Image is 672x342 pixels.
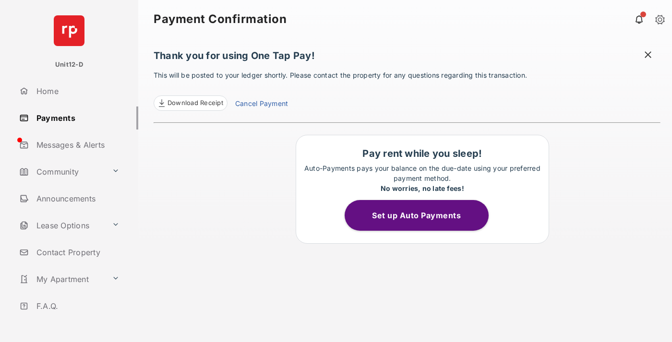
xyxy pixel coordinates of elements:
img: svg+xml;base64,PHN2ZyB4bWxucz0iaHR0cDovL3d3dy53My5vcmcvMjAwMC9zdmciIHdpZHRoPSI2NCIgaGVpZ2h0PSI2NC... [54,15,84,46]
a: Home [15,80,138,103]
p: This will be posted to your ledger shortly. Please contact the property for any questions regardi... [154,70,660,111]
h1: Pay rent while you sleep! [301,148,544,159]
div: No worries, no late fees! [301,183,544,193]
p: Unit12-D [55,60,83,70]
strong: Payment Confirmation [154,13,287,25]
a: Community [15,160,108,183]
a: Lease Options [15,214,108,237]
p: Auto-Payments pays your balance on the due-date using your preferred payment method. [301,163,544,193]
a: F.A.Q. [15,295,138,318]
button: Set up Auto Payments [345,200,489,231]
a: My Apartment [15,268,108,291]
a: Cancel Payment [235,98,288,111]
a: Messages & Alerts [15,133,138,156]
h1: Thank you for using One Tap Pay! [154,50,660,66]
a: Announcements [15,187,138,210]
span: Download Receipt [168,98,223,108]
a: Set up Auto Payments [345,211,500,220]
a: Download Receipt [154,95,228,111]
a: Payments [15,106,138,130]
a: Contact Property [15,241,138,264]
